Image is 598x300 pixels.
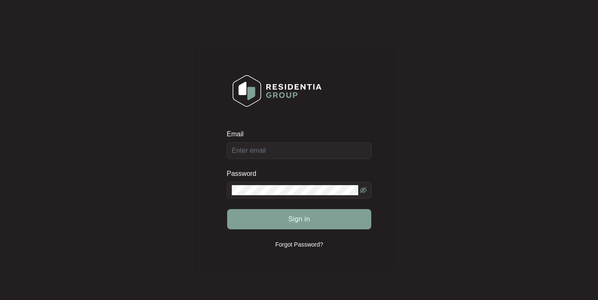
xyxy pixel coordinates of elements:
[227,69,327,112] img: Login Logo
[227,142,372,159] input: Email
[288,214,310,224] span: Sign in
[227,209,371,229] button: Sign in
[232,185,358,195] input: Password
[227,130,249,138] label: Email
[227,170,263,178] label: Password
[275,240,323,249] p: Forgot Password?
[360,187,367,194] span: eye-invisible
